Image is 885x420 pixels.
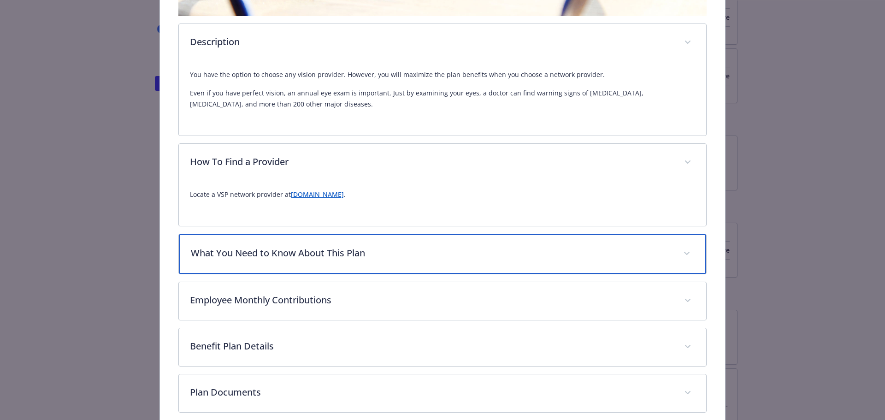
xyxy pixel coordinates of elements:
[291,190,344,199] a: [DOMAIN_NAME]
[190,385,673,399] p: Plan Documents
[179,62,707,136] div: Description
[190,293,673,307] p: Employee Monthly Contributions
[179,374,707,412] div: Plan Documents
[190,69,696,80] p: You have the option to choose any vision provider. However, you will maximize the plan benefits w...
[190,339,673,353] p: Benefit Plan Details
[179,144,707,182] div: How To Find a Provider
[191,246,673,260] p: What You Need to Know About This Plan
[179,234,707,274] div: What You Need to Know About This Plan
[179,182,707,226] div: How To Find a Provider
[179,328,707,366] div: Benefit Plan Details
[190,189,696,200] p: Locate a VSP network provider at .
[190,155,673,169] p: How To Find a Provider
[179,24,707,62] div: Description
[190,35,673,49] p: Description
[179,282,707,320] div: Employee Monthly Contributions
[190,88,696,110] p: Even if you have perfect vision, an annual eye exam is important. Just by examining your eyes, a ...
